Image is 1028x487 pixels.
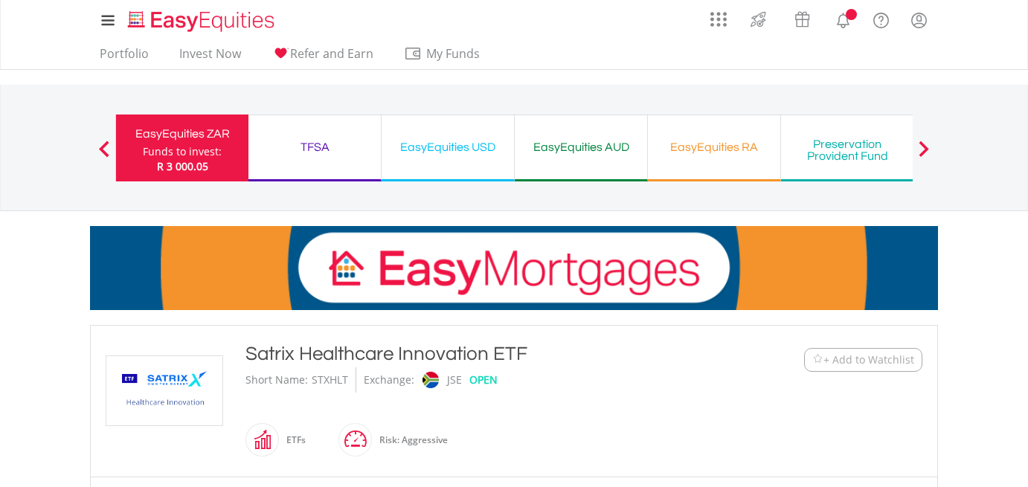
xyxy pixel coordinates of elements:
div: Satrix Healthcare Innovation ETF [245,341,713,367]
div: OPEN [469,367,498,393]
span: R 3 000.05 [157,159,208,173]
div: Short Name: [245,367,308,393]
img: jse.png [423,372,439,388]
button: Next [909,148,939,163]
img: thrive-v2.svg [746,7,771,31]
div: STXHLT [312,367,348,393]
div: Preservation Provident Fund [790,138,905,162]
span: + Add to Watchlist [823,352,914,367]
div: EasyEquities USD [391,137,505,158]
img: grid-menu-icon.svg [710,11,727,28]
a: My Profile [900,4,938,36]
div: EasyEquities AUD [524,137,638,158]
button: Previous [89,148,119,163]
div: Risk: Aggressive [372,422,448,458]
div: ETFs [279,422,306,458]
div: EasyEquities ZAR [125,123,240,144]
div: JSE [447,367,462,393]
img: EasyEquities_Logo.png [125,9,280,33]
div: EasyEquities RA [657,137,771,158]
div: Exchange: [364,367,414,393]
a: AppsGrid [701,4,736,28]
div: Funds to invest: [143,144,222,159]
a: Home page [122,4,280,33]
img: Watchlist [812,354,823,365]
a: Vouchers [780,4,824,31]
a: Portfolio [94,46,155,69]
span: My Funds [404,44,501,63]
button: Watchlist + Add to Watchlist [804,348,922,372]
span: Refer and Earn [290,45,373,62]
a: FAQ's and Support [862,4,900,33]
a: Notifications [824,4,862,33]
img: EasyMortage Promotion Banner [90,226,938,310]
img: EQU.ZA.STXHLT.png [109,356,220,425]
a: Invest Now [173,46,247,69]
a: Refer and Earn [266,46,379,69]
div: TFSA [257,137,372,158]
img: vouchers-v2.svg [790,7,815,31]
